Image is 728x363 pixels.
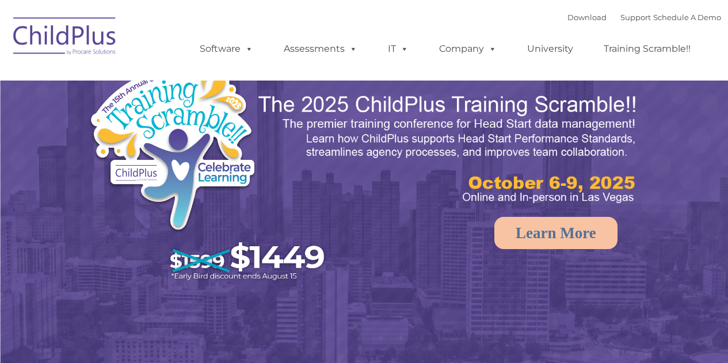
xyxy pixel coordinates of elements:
a: University [516,37,585,60]
font: | [567,13,721,22]
a: IT [376,37,420,60]
a: Learn More [494,217,618,249]
a: Training Scramble!! [592,37,702,60]
a: Support [620,13,651,22]
a: Download [567,13,607,22]
a: Software [188,37,265,60]
a: Assessments [272,37,369,60]
a: Company [428,37,508,60]
img: ChildPlus by Procare Solutions [7,9,123,67]
a: Schedule A Demo [653,13,721,22]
